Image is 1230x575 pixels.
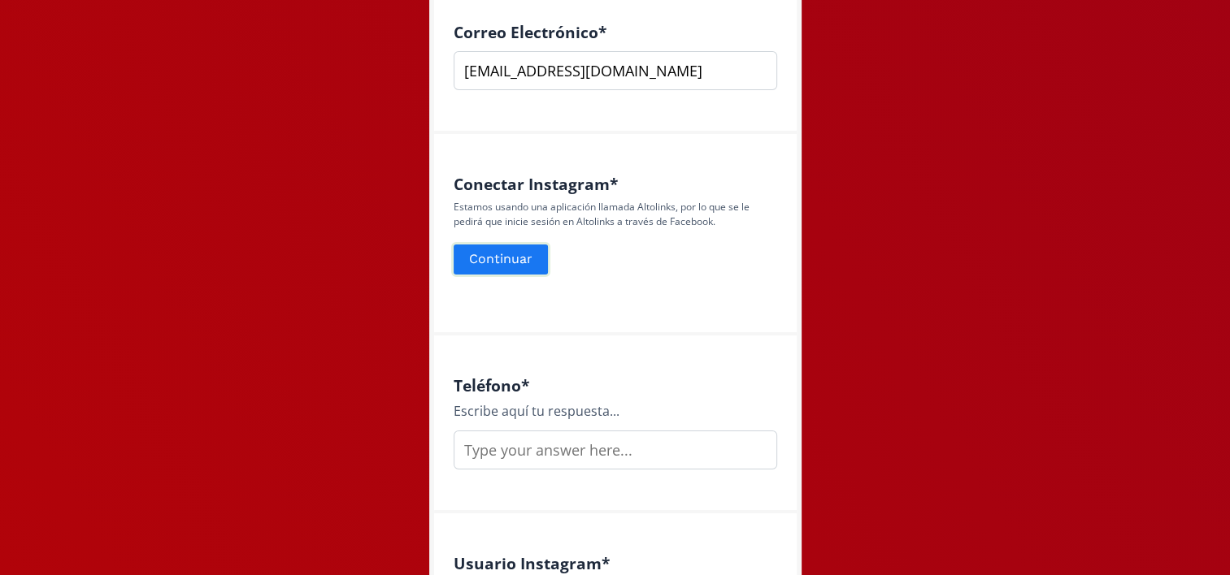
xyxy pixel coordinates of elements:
h4: Correo Electrónico * [454,23,777,41]
div: Escribe aquí tu respuesta... [454,401,777,421]
p: Estamos usando una aplicación llamada Altolinks, por lo que se le pedirá que inicie sesión en Alt... [454,200,777,229]
input: Type your answer here... [454,430,777,469]
h4: Conectar Instagram * [454,175,777,193]
input: nombre@ejemplo.com [454,51,777,90]
h4: Usuario Instagram * [454,554,777,573]
button: Continuar [451,242,550,277]
h4: Teléfono * [454,376,777,395]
